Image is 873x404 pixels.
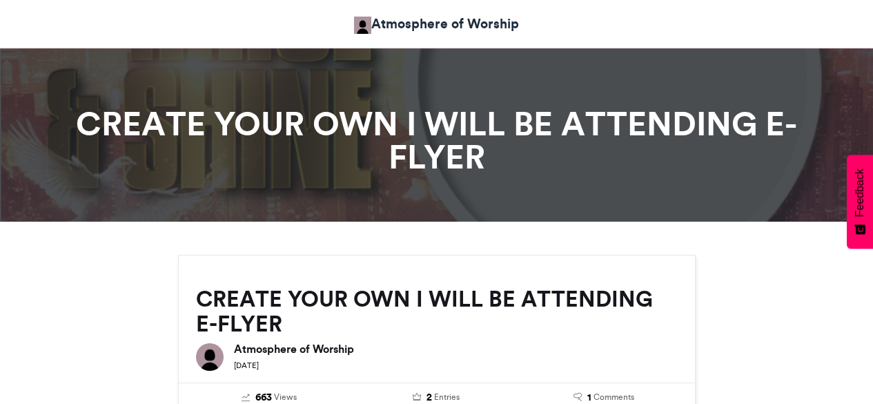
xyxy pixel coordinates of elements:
[234,343,678,354] h6: Atmosphere of Worship
[354,14,519,34] a: Atmosphere of Worship
[234,360,259,370] small: [DATE]
[54,107,820,173] h1: CREATE YOUR OWN I WILL BE ATTENDING E-FLYER
[434,391,460,403] span: Entries
[196,343,224,371] img: Atmosphere of Worship
[594,391,634,403] span: Comments
[854,169,866,217] span: Feedback
[847,155,873,249] button: Feedback - Show survey
[196,287,678,336] h2: CREATE YOUR OWN I WILL BE ATTENDING E-FLYER
[274,391,297,403] span: Views
[354,17,371,34] img: Atmosphere Of Worship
